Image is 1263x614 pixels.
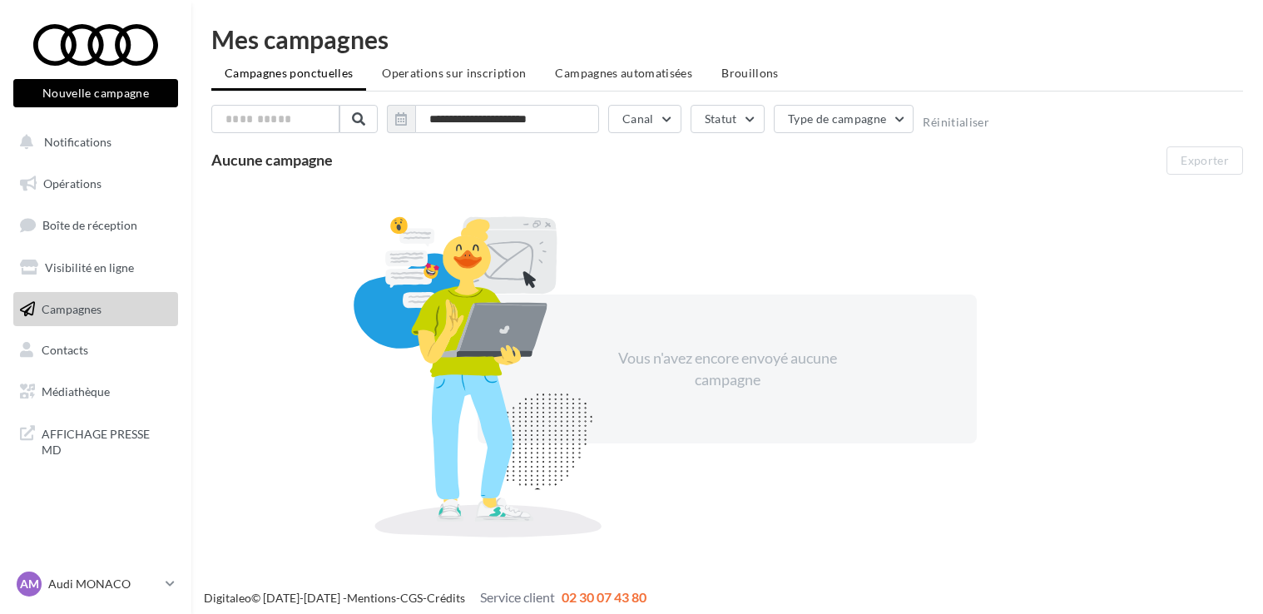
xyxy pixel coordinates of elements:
[42,343,88,357] span: Contacts
[42,384,110,399] span: Médiathèque
[10,333,181,368] a: Contacts
[211,27,1243,52] div: Mes campagnes
[608,105,681,133] button: Canal
[10,374,181,409] a: Médiathèque
[10,207,181,243] a: Boîte de réception
[211,151,333,169] span: Aucune campagne
[13,568,178,600] a: AM Audi MONACO
[427,591,465,605] a: Crédits
[43,176,102,191] span: Opérations
[10,166,181,201] a: Opérations
[923,116,989,129] button: Réinitialiser
[400,591,423,605] a: CGS
[45,260,134,275] span: Visibilité en ligne
[48,576,159,592] p: Audi MONACO
[721,66,779,80] span: Brouillons
[480,589,555,605] span: Service client
[20,576,39,592] span: AM
[562,589,646,605] span: 02 30 07 43 80
[42,218,137,232] span: Boîte de réception
[10,292,181,327] a: Campagnes
[774,105,914,133] button: Type de campagne
[42,423,171,458] span: AFFICHAGE PRESSE MD
[555,66,692,80] span: Campagnes automatisées
[584,348,870,390] div: Vous n'avez encore envoyé aucune campagne
[10,416,181,465] a: AFFICHAGE PRESSE MD
[382,66,526,80] span: Operations sur inscription
[44,135,111,149] span: Notifications
[13,79,178,107] button: Nouvelle campagne
[10,125,175,160] button: Notifications
[204,591,646,605] span: © [DATE]-[DATE] - - -
[691,105,765,133] button: Statut
[1166,146,1243,175] button: Exporter
[10,250,181,285] a: Visibilité en ligne
[42,301,102,315] span: Campagnes
[347,591,396,605] a: Mentions
[204,591,251,605] a: Digitaleo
